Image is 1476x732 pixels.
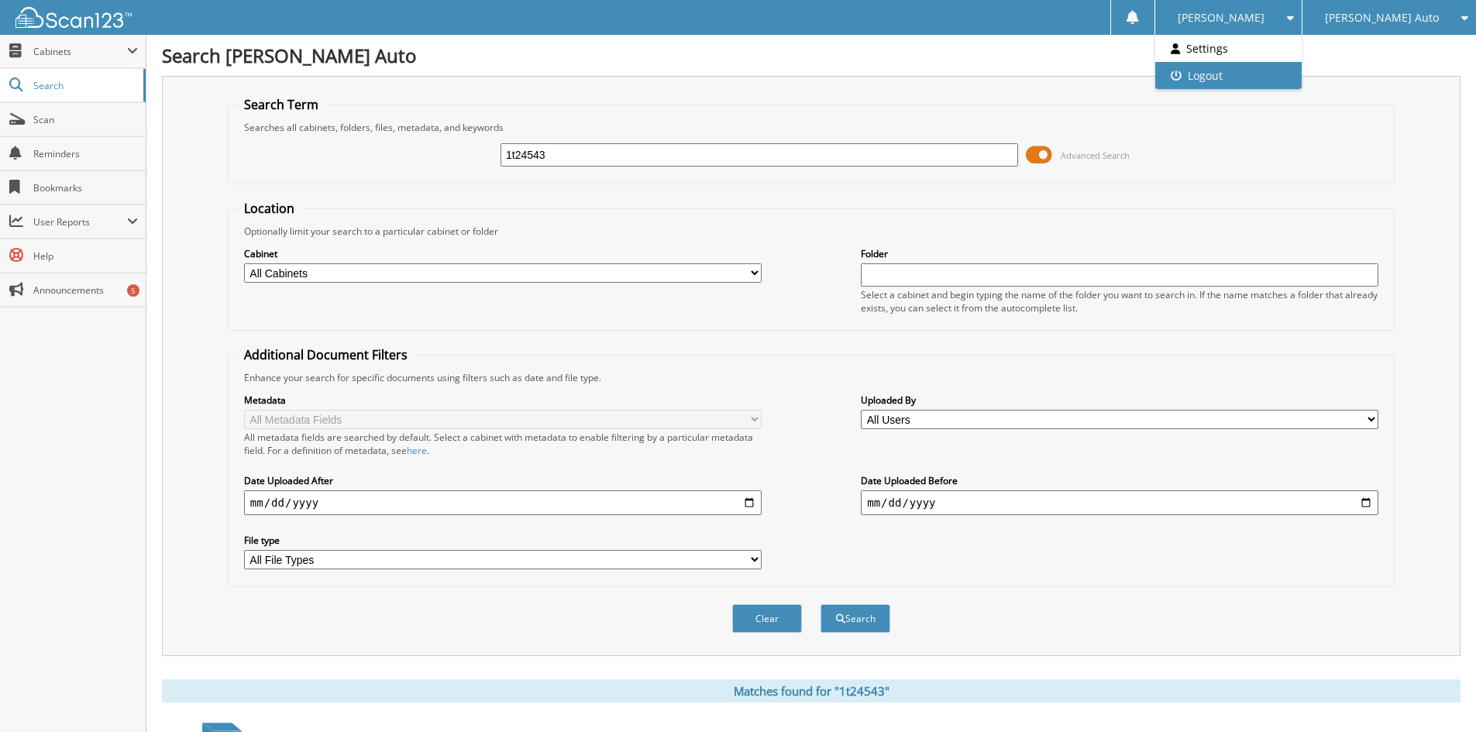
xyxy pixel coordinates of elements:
label: Cabinet [244,247,762,260]
span: User Reports [33,215,127,229]
div: Searches all cabinets, folders, files, metadata, and keywords [236,121,1386,134]
h1: Search [PERSON_NAME] Auto [162,43,1461,68]
label: Date Uploaded After [244,474,762,487]
div: Optionally limit your search to a particular cabinet or folder [236,225,1386,238]
span: [PERSON_NAME] Auto [1325,13,1439,22]
a: here [407,444,427,457]
legend: Location [236,200,302,217]
label: Folder [861,247,1378,260]
span: Reminders [33,147,138,160]
span: Help [33,249,138,263]
span: Cabinets [33,45,127,58]
div: Enhance your search for specific documents using filters such as date and file type. [236,371,1386,384]
iframe: Chat Widget [1399,658,1476,732]
input: end [861,490,1378,515]
span: [PERSON_NAME] [1178,13,1264,22]
label: File type [244,534,762,547]
legend: Additional Document Filters [236,346,415,363]
div: Select a cabinet and begin typing the name of the folder you want to search in. If the name match... [861,288,1378,314]
span: Search [33,79,136,92]
button: Clear [732,604,802,633]
span: Scan [33,113,138,126]
a: Settings [1155,35,1302,62]
div: Matches found for "1t24543" [162,679,1461,703]
input: start [244,490,762,515]
span: Announcements [33,284,138,297]
legend: Search Term [236,96,326,113]
img: scan123-logo-white.svg [15,7,132,28]
button: Search [821,604,890,633]
span: Bookmarks [33,181,138,194]
label: Date Uploaded Before [861,474,1378,487]
label: Uploaded By [861,393,1378,407]
a: Logout [1155,62,1302,89]
label: Metadata [244,393,762,407]
div: 5 [127,284,139,297]
div: All metadata fields are searched by default. Select a cabinet with metadata to enable filtering b... [244,431,762,457]
span: Advanced Search [1061,149,1130,161]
